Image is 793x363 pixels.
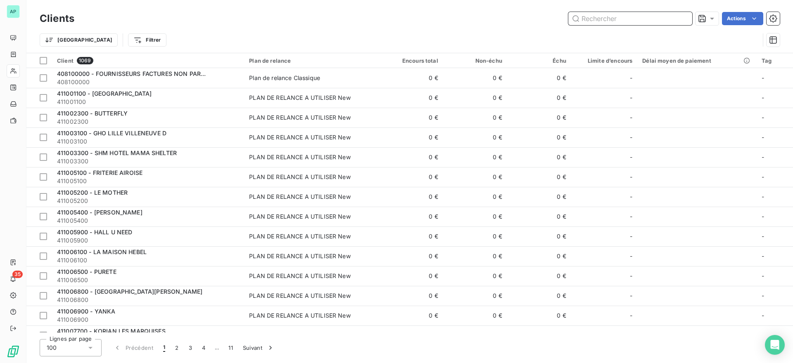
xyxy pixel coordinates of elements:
[57,98,239,106] span: 411001100
[507,266,571,286] td: 0 €
[249,212,351,221] div: PLAN DE RELANCE A UTILISER New
[630,94,632,102] span: -
[630,331,632,339] span: -
[379,246,443,266] td: 0 €
[57,229,132,236] span: 411005900 - HALL U NEED
[57,118,239,126] span: 411002300
[507,207,571,226] td: 0 €
[630,272,632,280] span: -
[384,57,438,64] div: Encours total
[630,74,632,82] span: -
[379,325,443,345] td: 0 €
[568,12,692,25] input: Rechercher
[57,78,239,86] span: 408100000
[57,197,239,205] span: 411005200
[57,276,239,284] span: 411006500
[163,344,165,352] span: 1
[762,272,764,279] span: -
[762,57,788,64] div: Tag
[443,246,507,266] td: 0 €
[762,292,764,299] span: -
[379,286,443,306] td: 0 €
[249,331,351,339] div: PLAN DE RELANCE A UTILISER New
[249,173,351,181] div: PLAN DE RELANCE A UTILISER New
[507,325,571,345] td: 0 €
[443,266,507,286] td: 0 €
[443,306,507,325] td: 0 €
[507,286,571,306] td: 0 €
[765,335,785,355] div: Open Intercom Messenger
[57,328,166,335] span: 411007700 - KORIAN LES MARQUISES
[57,268,116,275] span: 411006500 - PURETE
[379,68,443,88] td: 0 €
[57,177,239,185] span: 411005100
[379,226,443,246] td: 0 €
[507,108,571,127] td: 0 €
[642,57,752,64] div: Délai moyen de paiement
[57,256,239,264] span: 411006100
[223,339,238,356] button: 11
[762,233,764,240] span: -
[57,137,239,146] span: 411003100
[507,88,571,108] td: 0 €
[57,169,142,176] span: 411005100 - FRITERIE AIROISE
[249,94,351,102] div: PLAN DE RELANCE A UTILISER New
[210,341,223,354] span: …
[379,207,443,226] td: 0 €
[379,167,443,187] td: 0 €
[57,248,147,255] span: 411006100 - LA MAISON HEBEL
[507,147,571,167] td: 0 €
[762,193,764,200] span: -
[443,207,507,226] td: 0 €
[507,68,571,88] td: 0 €
[249,113,351,122] div: PLAN DE RELANCE A UTILISER New
[507,226,571,246] td: 0 €
[379,88,443,108] td: 0 €
[507,167,571,187] td: 0 €
[40,11,74,26] h3: Clients
[77,57,93,64] span: 1069
[443,286,507,306] td: 0 €
[443,68,507,88] td: 0 €
[630,133,632,141] span: -
[443,88,507,108] td: 0 €
[762,114,764,121] span: -
[7,5,20,18] div: AP
[249,252,351,260] div: PLAN DE RELANCE A UTILISER New
[443,108,507,127] td: 0 €
[379,147,443,167] td: 0 €
[57,308,116,315] span: 411006900 - YANKA
[576,57,632,64] div: Limite d’encours
[630,212,632,221] span: -
[379,266,443,286] td: 0 €
[57,70,206,77] span: 408100000 - FOURNISSEURS FACTURES NON PAR...
[57,57,74,64] span: Client
[443,167,507,187] td: 0 €
[762,332,764,339] span: -
[249,133,351,141] div: PLAN DE RELANCE A UTILISER New
[630,153,632,161] span: -
[762,94,764,101] span: -
[249,311,351,320] div: PLAN DE RELANCE A UTILISER New
[108,339,158,356] button: Précédent
[170,339,183,356] button: 2
[249,153,351,161] div: PLAN DE RELANCE A UTILISER New
[12,271,23,278] span: 35
[57,157,239,165] span: 411003300
[379,187,443,207] td: 0 €
[507,127,571,147] td: 0 €
[57,110,128,117] span: 411002300 - BUTTERFLY
[630,232,632,240] span: -
[762,153,764,160] span: -
[57,316,239,324] span: 411006900
[249,232,351,240] div: PLAN DE RELANCE A UTILISER New
[184,339,197,356] button: 3
[249,57,374,64] div: Plan de relance
[57,217,239,225] span: 411005400
[448,57,502,64] div: Non-échu
[630,252,632,260] span: -
[762,134,764,141] span: -
[630,311,632,320] span: -
[238,339,280,356] button: Suivant
[128,33,166,47] button: Filtrer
